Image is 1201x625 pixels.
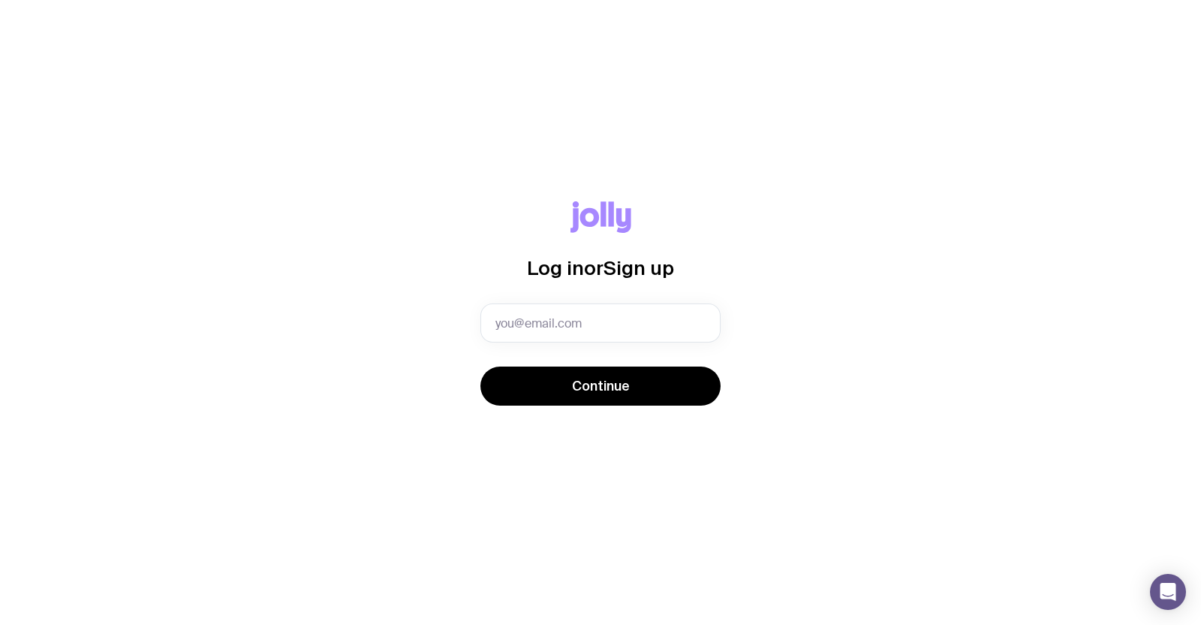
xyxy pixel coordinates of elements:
span: or [584,257,604,279]
span: Continue [572,377,630,395]
button: Continue [480,367,721,406]
div: Open Intercom Messenger [1150,574,1186,610]
input: you@email.com [480,303,721,343]
span: Log in [527,257,584,279]
span: Sign up [604,257,674,279]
